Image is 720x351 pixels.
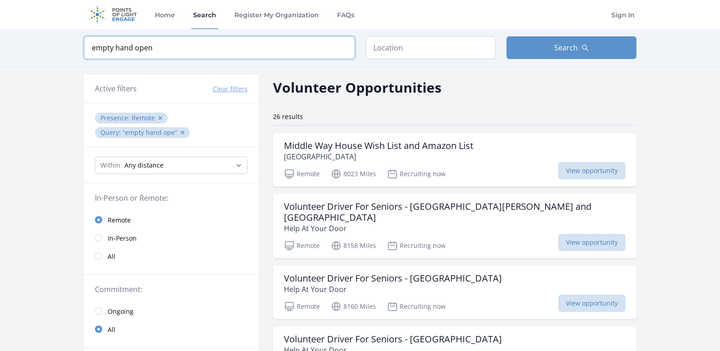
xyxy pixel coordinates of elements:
p: Remote [284,240,320,251]
h3: Volunteer Driver For Seniors - [GEOGRAPHIC_DATA] [284,334,502,345]
select: Search Radius [95,157,248,174]
span: In-Person [108,234,137,243]
input: Location [366,36,496,59]
p: [GEOGRAPHIC_DATA] [284,151,473,162]
p: 8158 Miles [331,240,376,251]
q: empty hand ope [123,128,177,137]
a: Volunteer Driver For Seniors - [GEOGRAPHIC_DATA] Help At Your Door Remote 8160 Miles Recruiting n... [273,266,636,319]
h2: Volunteer Opportunities [273,77,442,98]
span: Search [554,42,578,53]
a: All [84,320,258,338]
p: Help At Your Door [284,223,626,234]
legend: In-Person or Remote: [95,193,248,203]
h3: Volunteer Driver For Seniors - [GEOGRAPHIC_DATA][PERSON_NAME] and [GEOGRAPHIC_DATA] [284,201,626,223]
p: 8023 Miles [331,168,376,179]
button: ✕ [180,128,185,137]
span: View opportunity [558,295,626,312]
span: View opportunity [558,162,626,179]
span: Ongoing [108,307,134,316]
a: In-Person [84,229,258,247]
h3: Volunteer Driver For Seniors - [GEOGRAPHIC_DATA] [284,273,502,284]
a: Volunteer Driver For Seniors - [GEOGRAPHIC_DATA][PERSON_NAME] and [GEOGRAPHIC_DATA] Help At Your ... [273,194,636,258]
p: Recruiting now [387,168,446,179]
p: Help At Your Door [284,284,502,295]
h3: Middle Way House Wish List and Amazon List [284,140,473,151]
button: Clear filters [213,84,248,94]
span: Remote [108,216,131,225]
input: Keyword [84,36,355,59]
span: 26 results [273,112,303,121]
span: Presence : [100,114,132,122]
span: Remote [132,114,155,122]
h3: Active filters [95,83,137,94]
span: All [108,252,115,261]
p: Recruiting now [387,240,446,251]
p: Recruiting now [387,301,446,312]
button: Search [506,36,636,59]
button: ✕ [158,114,163,123]
p: Remote [284,168,320,179]
a: Remote [84,211,258,229]
span: All [108,325,115,334]
a: All [84,247,258,265]
p: 8160 Miles [331,301,376,312]
legend: Commitment: [95,284,248,295]
a: Ongoing [84,302,258,320]
span: Query : [100,128,123,137]
span: View opportunity [558,234,626,251]
p: Remote [284,301,320,312]
a: Middle Way House Wish List and Amazon List [GEOGRAPHIC_DATA] Remote 8023 Miles Recruiting now Vie... [273,133,636,187]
